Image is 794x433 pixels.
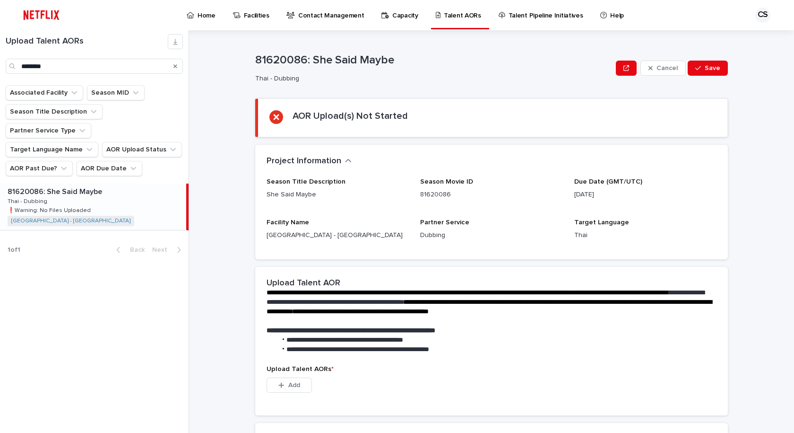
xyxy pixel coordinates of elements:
p: 81620086 [420,190,562,200]
span: Due Date (GMT/UTC) [574,178,642,185]
h2: Project Information [267,156,341,167]
button: Add [267,378,312,393]
p: Thai - Dubbing [255,75,608,83]
span: Back [124,247,145,253]
button: Season Title Description [6,104,103,119]
p: [DATE] [574,190,716,200]
span: Partner Service [420,219,469,226]
span: Cancel [656,65,678,71]
button: Next [148,246,189,254]
button: Target Language Name [6,142,98,157]
button: Associated Facility [6,85,83,100]
span: Add [288,382,300,389]
p: [GEOGRAPHIC_DATA] - [GEOGRAPHIC_DATA] [267,230,409,240]
h1: Upload Talent AORs [6,36,168,47]
span: Facility Name [267,219,309,226]
span: Save [705,65,720,71]
p: Thai [574,230,716,240]
img: ifQbXi3ZQGMSEF7WDB7W [19,6,64,25]
p: She Said Maybe [267,190,409,200]
button: AOR Upload Status [102,142,182,157]
button: AOR Past Due? [6,161,73,176]
div: CS [755,8,770,23]
span: Next [152,247,173,253]
h2: AOR Upload(s) Not Started [293,110,408,122]
input: Search [6,59,183,74]
p: 81620086: She Said Maybe [255,53,612,67]
span: Season Movie ID [420,178,473,185]
button: Season MID [87,85,145,100]
p: Dubbing [420,230,562,240]
button: Cancel [640,61,686,76]
button: Back [109,246,148,254]
button: Save [688,61,728,76]
span: Season Title Description [267,178,345,185]
h2: Upload Talent AOR [267,278,340,289]
span: Upload Talent AORs [267,366,334,372]
p: 81620086: She Said Maybe [8,186,104,196]
span: Target Language [574,219,629,226]
button: AOR Due Date [77,161,142,176]
button: Partner Service Type [6,123,91,138]
p: ❗️Warning: No Files Uploaded [8,205,93,214]
a: [GEOGRAPHIC_DATA] - [GEOGRAPHIC_DATA] [11,218,130,224]
button: Project Information [267,156,352,167]
p: Thai - Dubbing [8,196,49,205]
